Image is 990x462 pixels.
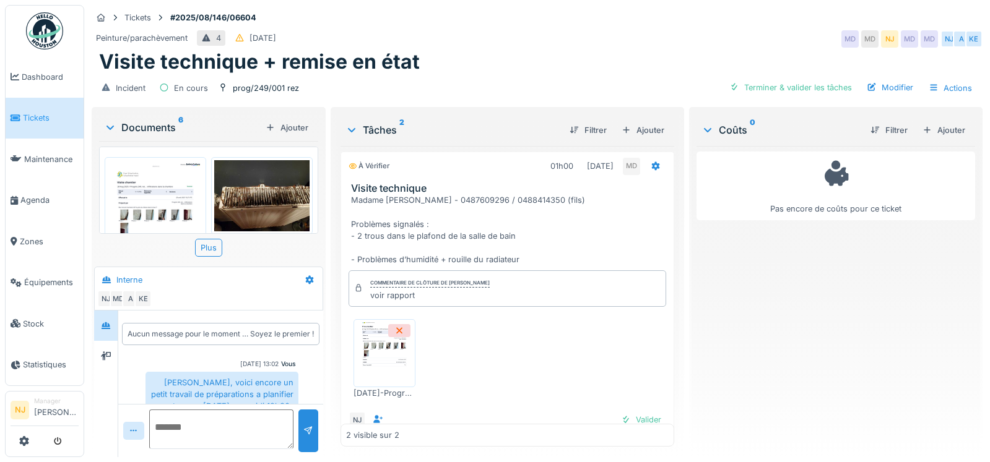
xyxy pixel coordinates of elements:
[6,221,84,262] a: Zones
[99,50,420,74] h1: Visite technique + remise en état
[866,122,913,139] div: Filtrer
[250,32,276,44] div: [DATE]
[861,30,879,48] div: MD
[134,290,152,307] div: KE
[354,387,415,399] div: [DATE]-Progrès-249-rez-infiltrations-dans-la-chambre.pdf
[370,289,490,301] div: voir rapport
[128,328,314,340] div: Aucun message pour le moment … Soyez le premier !
[240,359,279,369] div: [DATE] 13:02
[122,290,139,307] div: A
[165,12,261,24] strong: #2025/08/146/06604
[587,160,614,172] div: [DATE]
[346,430,399,442] div: 2 visible sur 2
[108,160,203,294] img: nc9c6yh2yxdje4r377vfvpoy6fag
[178,120,183,135] sup: 6
[921,30,938,48] div: MD
[96,32,188,44] div: Peinture/parachèvement
[97,290,115,307] div: NJ
[6,139,84,180] a: Maintenance
[11,401,29,419] li: NJ
[841,30,859,48] div: MD
[750,122,755,137] sup: 0
[124,12,151,24] div: Tickets
[24,276,79,288] span: Équipements
[701,122,861,137] div: Coûts
[349,411,366,429] div: NJ
[233,82,299,94] div: prog/249/001 rez
[617,122,669,139] div: Ajouter
[23,359,79,370] span: Statistiques
[34,396,79,406] div: Manager
[370,279,490,288] div: Commentaire de clôture de [PERSON_NAME]
[6,262,84,304] a: Équipements
[940,30,958,48] div: NJ
[705,157,967,215] div: Pas encore de coûts pour ce ticket
[6,180,84,221] a: Agenda
[6,98,84,139] a: Tickets
[34,396,79,423] li: [PERSON_NAME]
[965,30,983,48] div: KE
[23,318,79,330] span: Stock
[6,344,84,386] a: Statistiques
[351,194,669,265] div: Madame [PERSON_NAME] - 0487609296 / 0488414350 (fils) Problèmes signalés : - 2 trous dans le plaf...
[881,30,898,48] div: NJ
[724,79,857,96] div: Terminer & valider les tâches
[565,122,612,139] div: Filtrer
[349,161,389,171] div: À vérifier
[23,112,79,124] span: Tickets
[281,359,296,369] div: Vous
[623,158,640,175] div: MD
[145,372,298,429] div: [PERSON_NAME], voici encore un petit travail de préparations a planifier stp pour [DATE] apremidi...
[22,71,79,83] span: Dashboard
[174,82,208,94] div: En cours
[261,119,313,136] div: Ajouter
[116,274,142,286] div: Interne
[862,79,918,96] div: Modifier
[24,153,79,165] span: Maintenance
[6,56,84,98] a: Dashboard
[918,122,970,139] div: Ajouter
[20,194,79,206] span: Agenda
[214,160,310,231] img: wzi3670g0qivy0plfskcfwh3xh0x
[216,32,221,44] div: 4
[351,182,669,194] h3: Visite technique
[345,122,560,137] div: Tâches
[357,322,412,384] img: 0zycg0c7khzxe20vl6pgmccofpav
[110,290,127,307] div: MD
[20,236,79,247] span: Zones
[195,239,222,257] div: Plus
[6,303,84,344] a: Stock
[116,82,145,94] div: Incident
[104,120,261,135] div: Documents
[953,30,970,48] div: A
[11,396,79,426] a: NJ Manager[PERSON_NAME]
[26,12,63,49] img: Badge_color-CXgf-gQk.svg
[550,160,573,172] div: 01h00
[923,79,978,97] div: Actions
[399,122,404,137] sup: 2
[616,411,666,428] div: Valider
[901,30,918,48] div: MD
